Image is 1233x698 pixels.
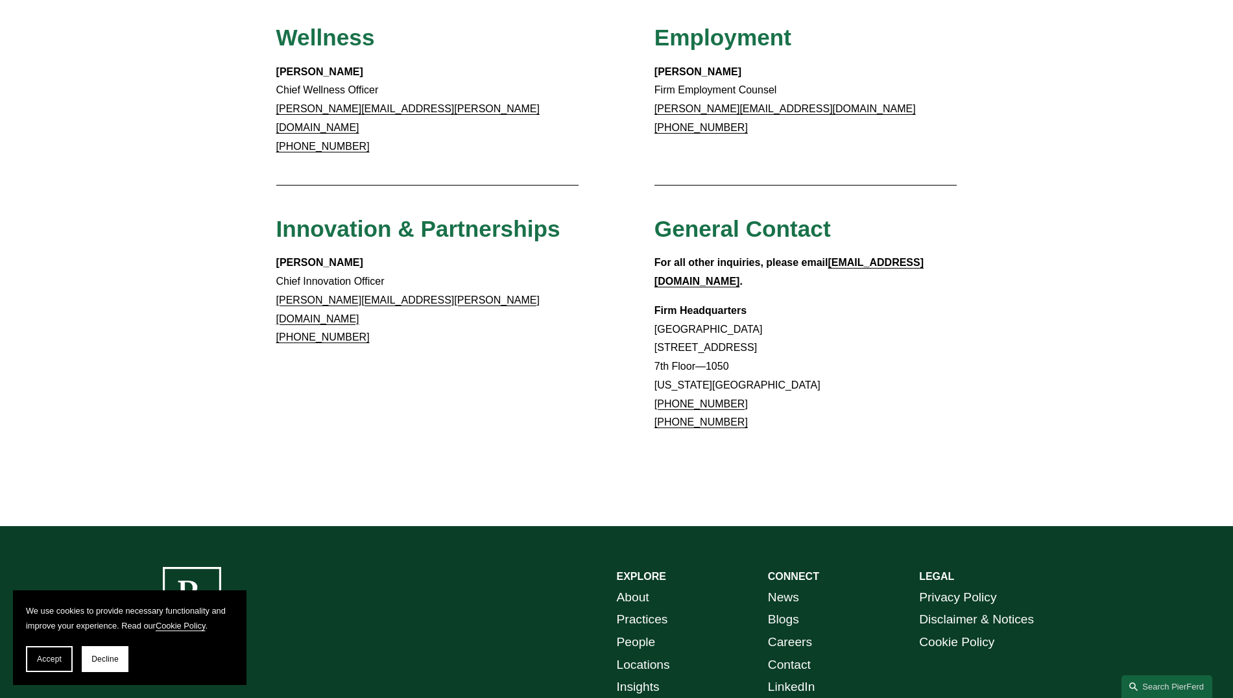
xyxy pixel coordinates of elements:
[276,257,363,268] strong: [PERSON_NAME]
[276,103,540,133] a: [PERSON_NAME][EMAIL_ADDRESS][PERSON_NAME][DOMAIN_NAME]
[276,254,579,347] p: Chief Innovation Officer
[276,295,540,324] a: [PERSON_NAME][EMAIL_ADDRESS][PERSON_NAME][DOMAIN_NAME]
[654,216,831,241] span: General Contact
[654,305,747,316] strong: Firm Headquarters
[654,257,924,287] a: [EMAIL_ADDRESS][DOMAIN_NAME]
[276,331,370,343] a: [PHONE_NUMBER]
[654,122,748,133] a: [PHONE_NUMBER]
[919,571,954,582] strong: LEGAL
[768,631,812,654] a: Careers
[919,586,996,609] a: Privacy Policy
[768,586,799,609] a: News
[276,25,375,50] span: Wellness
[768,571,819,582] strong: CONNECT
[37,655,62,664] span: Accept
[654,257,828,268] strong: For all other inquiries, please email
[82,646,128,672] button: Decline
[919,631,994,654] a: Cookie Policy
[654,398,748,409] a: [PHONE_NUMBER]
[654,25,791,50] span: Employment
[654,302,957,433] p: [GEOGRAPHIC_DATA] [STREET_ADDRESS] 7th Floor—1050 [US_STATE][GEOGRAPHIC_DATA]
[617,571,666,582] strong: EXPLORE
[739,276,742,287] strong: .
[276,216,560,241] span: Innovation & Partnerships
[617,654,670,677] a: Locations
[276,66,363,77] strong: [PERSON_NAME]
[654,63,957,138] p: Firm Employment Counsel
[13,590,246,685] section: Cookie banner
[91,655,119,664] span: Decline
[654,416,748,427] a: [PHONE_NUMBER]
[156,621,206,631] a: Cookie Policy
[617,586,649,609] a: About
[768,608,799,631] a: Blogs
[1121,675,1212,698] a: Search this site
[617,631,656,654] a: People
[919,608,1034,631] a: Disclaimer & Notices
[654,66,741,77] strong: [PERSON_NAME]
[276,141,370,152] a: [PHONE_NUMBER]
[768,654,811,677] a: Contact
[26,603,233,633] p: We use cookies to provide necessary functionality and improve your experience. Read our .
[654,103,916,114] a: [PERSON_NAME][EMAIL_ADDRESS][DOMAIN_NAME]
[276,63,579,156] p: Chief Wellness Officer
[617,608,668,631] a: Practices
[26,646,73,672] button: Accept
